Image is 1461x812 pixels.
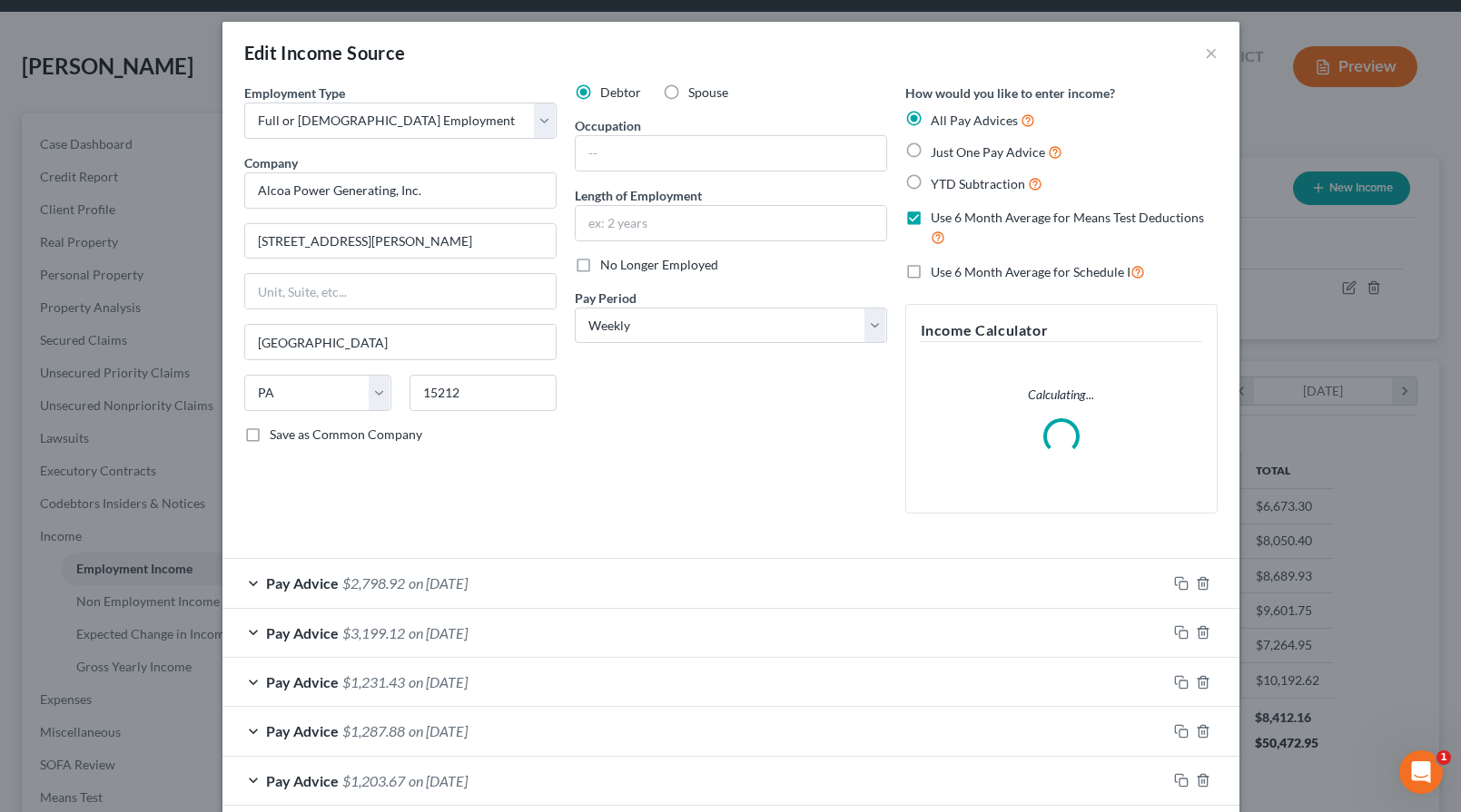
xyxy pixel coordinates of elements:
span: Company [244,155,298,171]
span: Use 6 Month Average for Schedule I [931,264,1130,279]
label: How would you like to enter income? [905,83,1115,103]
span: on [DATE] [409,673,468,690]
input: Enter address... [245,224,556,259]
span: Pay Period [575,290,637,306]
span: Use 6 Month Average for Means Test Deductions [931,210,1204,225]
h5: Income Calculator [921,319,1202,342]
div: Edit Income Source [244,40,406,65]
span: on [DATE] [409,574,468,592]
span: $1,287.88 [342,722,405,739]
span: Pay Advice [266,624,339,641]
input: -- [576,136,886,171]
span: No Longer Employed [600,257,718,272]
input: Enter city... [245,325,556,359]
input: Unit, Suite, etc... [245,274,556,308]
button: × [1205,42,1218,64]
span: $2,798.92 [342,574,405,592]
span: on [DATE] [409,772,468,789]
span: Employment Type [244,85,345,101]
span: $3,199.12 [342,624,405,641]
span: Pay Advice [266,772,339,789]
input: Search company by name... [244,172,557,209]
span: on [DATE] [409,624,468,641]
label: Occupation [575,116,641,135]
span: Pay Advice [266,673,339,690]
span: Save as Common Company [270,426,422,442]
span: $1,203.67 [342,772,405,789]
span: YTD Subtraction [931,176,1025,191]
span: Pay Advice [266,574,339,592]
span: Pay Advice [266,722,339,739]
span: Just One Pay Advice [931,144,1045,160]
input: ex: 2 years [576,206,886,240]
label: Length of Employment [575,186,702,205]
input: Enter zip... [410,375,557,411]
span: Debtor [600,84,641,100]
span: on [DATE] [409,722,468,739]
p: Calculating... [921,386,1202,404]
iframe: Intercom live chat [1399,750,1443,794]
span: All Pay Advices [931,113,1018,128]
span: $1,231.43 [342,673,405,690]
span: Spouse [688,84,728,100]
span: 1 [1436,750,1451,765]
